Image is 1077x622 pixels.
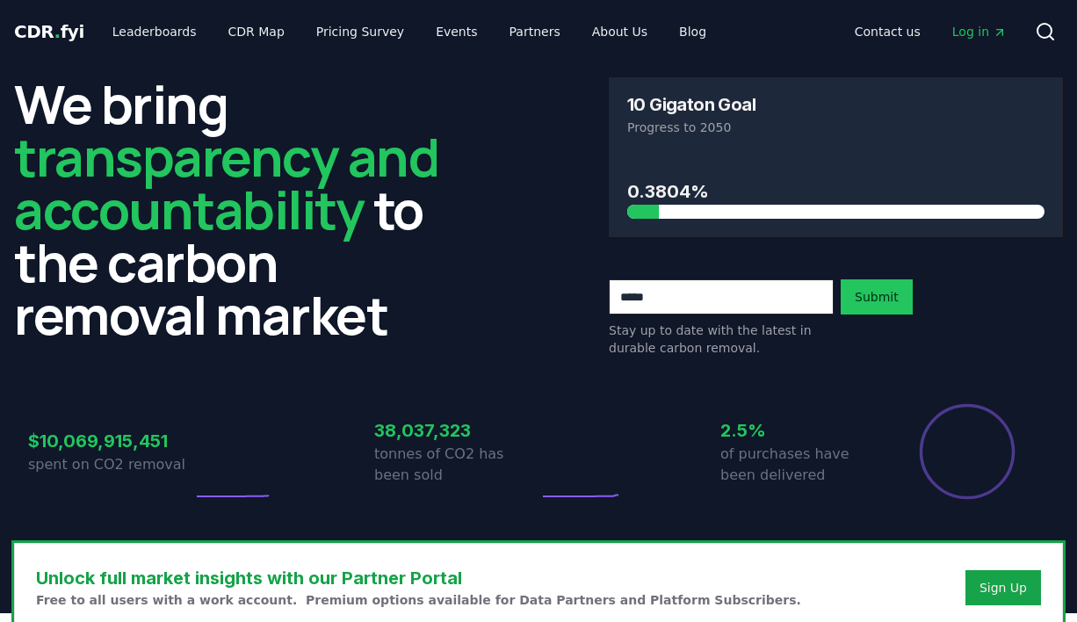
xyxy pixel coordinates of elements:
[627,96,755,113] h3: 10 Gigaton Goal
[495,16,575,47] a: Partners
[14,77,468,341] h2: We bring to the carbon removal market
[14,19,84,44] a: CDR.fyi
[938,16,1021,47] a: Log in
[98,16,211,47] a: Leaderboards
[952,23,1007,40] span: Log in
[14,120,438,245] span: transparency and accountability
[720,417,885,444] h3: 2.5%
[578,16,661,47] a: About Us
[98,16,720,47] nav: Main
[841,16,935,47] a: Contact us
[841,16,1021,47] nav: Main
[302,16,418,47] a: Pricing Survey
[720,444,885,486] p: of purchases have been delivered
[374,444,538,486] p: tonnes of CO2 has been sold
[36,591,801,609] p: Free to all users with a work account. Premium options available for Data Partners and Platform S...
[28,454,192,475] p: spent on CO2 removal
[36,565,801,591] h3: Unlock full market insights with our Partner Portal
[422,16,491,47] a: Events
[28,428,192,454] h3: $10,069,915,451
[665,16,720,47] a: Blog
[979,579,1027,597] a: Sign Up
[918,402,1016,501] div: Percentage of sales delivered
[609,322,834,357] p: Stay up to date with the latest in durable carbon removal.
[627,119,1044,136] p: Progress to 2050
[54,21,61,42] span: .
[374,417,538,444] h3: 38,037,323
[214,16,299,47] a: CDR Map
[965,570,1041,605] button: Sign Up
[841,279,913,315] button: Submit
[14,21,84,42] span: CDR fyi
[627,178,1044,205] h3: 0.3804%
